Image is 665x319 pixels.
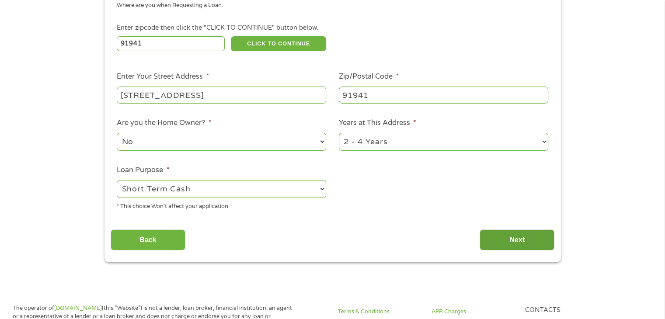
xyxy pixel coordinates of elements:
[117,36,225,51] input: Enter Zipcode (e.g 01510)
[117,87,326,103] input: 1 Main Street
[339,118,416,128] label: Years at This Address
[338,308,421,316] a: Terms & Conditions
[111,229,185,251] input: Back
[54,305,102,312] a: [DOMAIN_NAME]
[117,166,169,175] label: Loan Purpose
[117,199,326,211] div: * This choice Won’t affect your application
[432,308,515,316] a: APR Charges
[117,72,209,81] label: Enter Your Street Address
[117,1,542,10] div: Where are you when Requesting a Loan.
[480,229,554,251] input: Next
[339,72,399,81] label: Zip/Postal Code
[117,118,211,128] label: Are you the Home Owner?
[117,23,548,33] div: Enter zipcode then click the "CLICK TO CONTINUE" button below.
[525,306,608,315] h4: Contacts
[231,36,326,51] button: CLICK TO CONTINUE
